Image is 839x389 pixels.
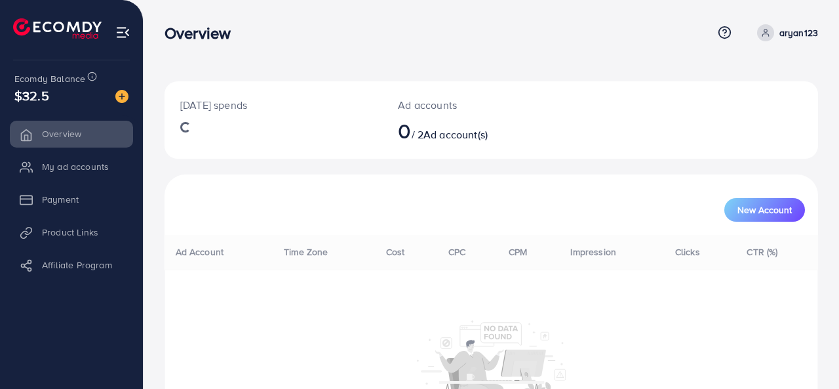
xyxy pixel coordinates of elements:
p: [DATE] spends [180,97,366,113]
span: Ecomdy Balance [14,72,85,85]
p: aryan123 [779,25,818,41]
img: menu [115,25,130,40]
img: logo [13,18,102,39]
span: Ad account(s) [423,127,488,142]
span: $32.5 [14,86,49,105]
span: 0 [398,115,411,146]
img: image [115,90,128,103]
p: Ad accounts [398,97,530,113]
a: aryan123 [752,24,818,41]
h2: / 2 [398,118,530,143]
h3: Overview [165,24,241,43]
button: New Account [724,198,805,222]
span: New Account [737,205,792,215]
